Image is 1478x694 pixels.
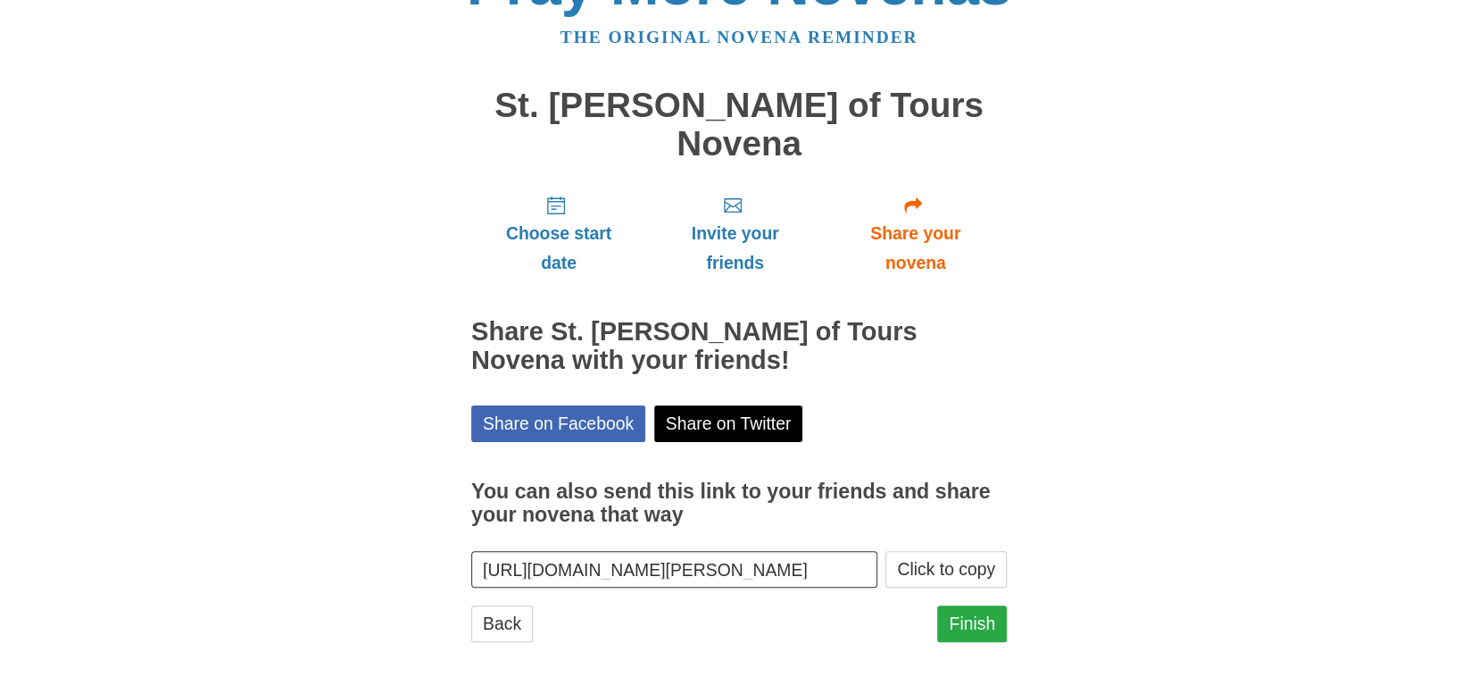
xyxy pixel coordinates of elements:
a: Share your novena [824,180,1007,287]
a: Back [471,606,533,642]
a: Choose start date [471,180,646,287]
a: Invite your friends [646,180,824,287]
span: Share your novena [842,219,989,278]
h2: Share St. [PERSON_NAME] of Tours Novena with your friends! [471,318,1007,375]
a: Share on Twitter [654,406,803,442]
button: Click to copy [885,551,1007,588]
span: Invite your friends [664,219,806,278]
h1: St. [PERSON_NAME] of Tours Novena [471,87,1007,163]
a: Finish [937,606,1007,642]
a: Share on Facebook [471,406,645,442]
span: Choose start date [489,219,628,278]
h3: You can also send this link to your friends and share your novena that way [471,481,1007,526]
a: The original novena reminder [560,28,918,46]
